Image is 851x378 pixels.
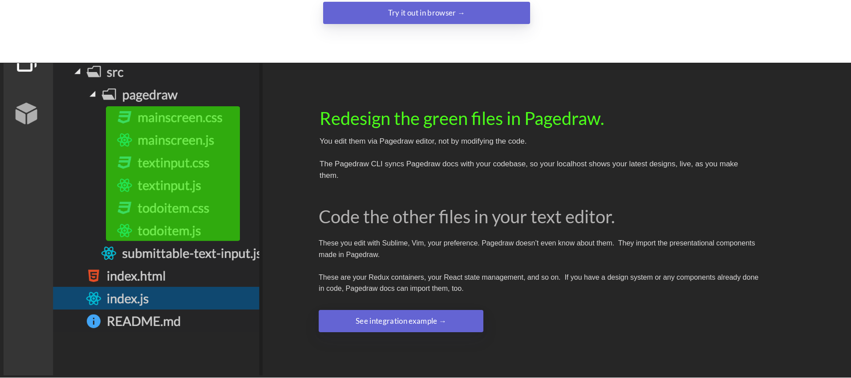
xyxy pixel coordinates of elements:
[356,4,497,22] div: Try it out in browser →
[319,206,747,227] div: Code the other files in your text editor.
[319,237,760,260] div: These you edit with Sublime, Vim, your preference. Pagedraw doesn’t even know about them. They im...
[323,2,530,24] a: Try it out in browser →
[320,108,748,129] div: Redesign the green files in Pagedraw.
[319,272,760,294] div: These are your Redux containers, your React state management, and so on. If you have a design sys...
[352,312,450,330] div: See integration example →
[320,158,748,181] div: The Pagedraw CLI syncs Pagedraw docs with your codebase, so your localhost shows your latest desi...
[320,136,748,147] div: You edit them via Pagedraw editor, not by modifying the code.
[319,310,483,332] a: See integration example →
